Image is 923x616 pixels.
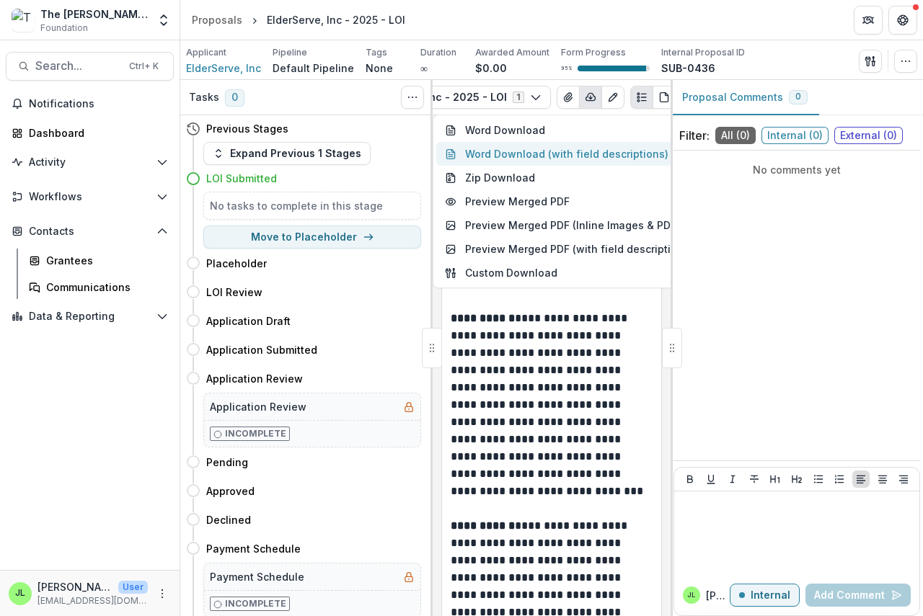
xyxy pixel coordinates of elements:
p: [PERSON_NAME] L [706,588,730,603]
div: The [PERSON_NAME] Foundation [40,6,148,22]
p: Internal [751,589,790,602]
p: Filter: [679,127,710,144]
button: Notifications [6,92,174,115]
button: View Attached Files [557,86,580,109]
p: No comments yet [679,162,914,177]
button: Toggle View Cancelled Tasks [401,86,424,109]
p: Default Pipeline [273,61,354,76]
p: [EMAIL_ADDRESS][DOMAIN_NAME] [37,594,148,607]
h4: Payment Schedule [206,541,301,556]
h4: Application Review [206,371,303,386]
div: Joye Lane [687,592,696,599]
span: 0 [225,89,244,107]
span: All ( 0 ) [715,127,756,144]
a: Proposals [186,9,248,30]
button: Plaintext view [630,86,653,109]
h4: Approved [206,483,255,499]
button: Bullet List [810,470,827,488]
p: Tags [366,46,387,59]
h5: Payment Schedule [210,569,304,584]
h4: LOI Submitted [206,171,277,186]
p: ∞ [420,61,428,76]
img: The Bolick Foundation [12,9,35,32]
button: Edit as form [601,86,624,109]
button: Bold [681,470,699,488]
button: Strike [746,470,763,488]
span: Workflows [29,191,151,203]
h4: Declined [206,512,251,527]
div: Ctrl + K [126,58,162,74]
button: Italicize [724,470,741,488]
nav: breadcrumb [186,9,411,30]
h4: Placeholder [206,256,267,271]
h3: Tasks [189,91,219,104]
p: Awarded Amount [475,46,549,59]
h5: Application Review [210,399,306,414]
p: None [366,61,393,76]
span: Activity [29,156,151,169]
span: External ( 0 ) [834,127,903,144]
span: Notifications [29,98,168,110]
button: Underline [702,470,720,488]
p: Duration [420,46,456,59]
button: Internal [730,584,800,607]
button: Heading 1 [767,470,784,488]
div: Dashboard [29,125,162,140]
p: [PERSON_NAME] [37,579,112,594]
button: Get Help [888,6,917,35]
button: Move to Placeholder [203,226,421,249]
a: Grantees [23,249,174,272]
button: ElderServe, Inc - 2025 - LOI1 [355,86,551,109]
h4: Application Submitted [206,342,317,357]
button: Align Left [852,470,870,488]
h5: No tasks to complete in this stage [210,198,415,213]
p: Form Progress [561,46,626,59]
span: Data & Reporting [29,311,151,323]
button: Open Data & Reporting [6,305,174,328]
h4: Pending [206,455,248,470]
a: Communications [23,275,174,299]
p: 95 % [561,63,572,73]
h4: Previous Stages [206,121,288,136]
button: Add Comment [805,584,911,607]
button: More [154,585,171,602]
span: 0 [795,91,801,102]
div: Proposals [192,12,242,27]
button: Proposal Comments [671,80,819,115]
p: Applicant [186,46,226,59]
p: Pipeline [273,46,307,59]
a: ElderServe, Inc [186,61,261,76]
button: Open entity switcher [154,6,174,35]
p: User [118,581,148,594]
button: Align Center [874,470,891,488]
p: Internal Proposal ID [661,46,745,59]
span: Contacts [29,226,151,238]
div: Communications [46,280,162,295]
p: SUB-0436 [661,61,715,76]
span: Internal ( 0 ) [761,127,829,144]
p: Incomplete [225,597,286,610]
div: Grantees [46,253,162,268]
p: $0.00 [475,61,507,76]
h4: LOI Review [206,285,262,300]
button: Open Workflows [6,185,174,208]
button: Expand Previous 1 Stages [203,142,371,165]
button: Partners [854,6,883,35]
p: Incomplete [225,427,286,440]
div: ElderServe, Inc - 2025 - LOI [267,12,405,27]
button: Align Right [895,470,912,488]
div: Joye Lane [15,589,25,598]
a: Dashboard [6,121,174,145]
button: PDF view [653,86,676,109]
button: Open Activity [6,151,174,174]
button: Search... [6,52,174,81]
button: Heading 2 [788,470,805,488]
button: Ordered List [831,470,848,488]
h4: Application Draft [206,313,291,329]
span: Search... [35,59,120,73]
span: Foundation [40,22,88,35]
button: Open Contacts [6,220,174,243]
